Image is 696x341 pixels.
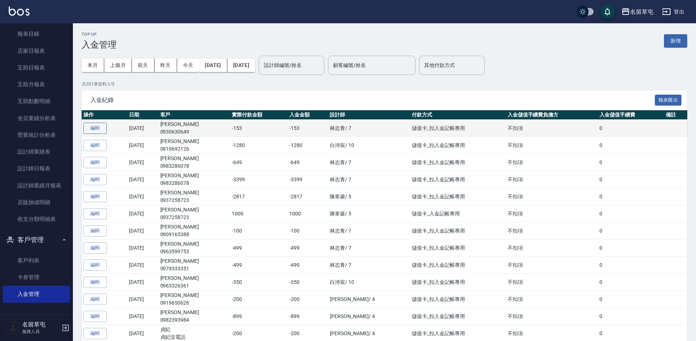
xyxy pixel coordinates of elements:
[83,157,107,168] button: 編輯
[177,59,199,72] button: 今天
[159,257,230,274] td: [PERSON_NAME]
[3,127,70,143] a: 營業統計分析表
[3,76,70,93] a: 互助月報表
[664,110,687,120] th: 備註
[83,294,107,305] button: 編輯
[199,59,227,72] button: [DATE]
[410,188,505,205] td: 儲值卡_扣入金記帳專用
[3,43,70,59] a: 店家日報表
[159,137,230,154] td: [PERSON_NAME]
[3,194,70,211] a: 店販抽成明細
[159,308,230,325] td: [PERSON_NAME]
[328,120,410,137] td: 林志青 / 7
[159,188,230,205] td: [PERSON_NAME]
[132,59,155,72] button: 前天
[506,137,598,154] td: 不扣項
[83,140,107,151] button: 編輯
[328,308,410,325] td: [PERSON_NAME] / 4
[664,34,687,48] button: 新增
[83,311,107,322] button: 編輯
[155,59,177,72] button: 昨天
[598,257,664,274] td: 0
[410,205,505,222] td: 儲值卡_入金記帳專用
[3,211,70,227] a: 收支分類明細表
[328,222,410,239] td: 林志青 / 7
[288,257,328,274] td: -499
[410,291,505,308] td: 儲值卡_扣入金記帳專用
[127,257,159,274] td: [DATE]
[288,110,328,120] th: 入金金額
[506,120,598,137] td: 不扣項
[328,257,410,274] td: 林志青 / 7
[230,120,288,137] td: -153
[83,191,107,202] button: 編輯
[160,265,228,273] p: 0979333351
[328,274,410,291] td: 白沛宸 / 10
[160,333,228,341] p: 貞妃沒電話
[160,248,228,255] p: 0963599753
[659,5,687,19] button: 登出
[127,154,159,171] td: [DATE]
[3,177,70,194] a: 設計師業績月報表
[655,96,682,103] a: 報表匯出
[230,205,288,222] td: 1000
[506,239,598,257] td: 不扣項
[506,257,598,274] td: 不扣項
[3,230,70,249] button: 客戶管理
[410,274,505,291] td: 儲值卡_扣入金記帳專用
[83,277,107,288] button: 編輯
[598,222,664,239] td: 0
[159,110,230,120] th: 客戶
[127,110,159,120] th: 日期
[3,269,70,286] a: 卡券管理
[160,197,228,204] p: 0937258723
[506,222,598,239] td: 不扣項
[159,274,230,291] td: [PERSON_NAME]
[127,120,159,137] td: [DATE]
[230,110,288,120] th: 實際付款金額
[127,291,159,308] td: [DATE]
[230,171,288,188] td: -3399
[159,171,230,188] td: [PERSON_NAME]
[328,171,410,188] td: 林志青 / 7
[104,59,132,72] button: 上個月
[288,154,328,171] td: -649
[328,205,410,222] td: 陳韋菱 / 5
[328,154,410,171] td: 林志青 / 7
[506,308,598,325] td: 不扣項
[655,95,682,106] button: 報表匯出
[127,274,159,291] td: [DATE]
[159,222,230,239] td: [PERSON_NAME]
[9,7,30,16] img: Logo
[230,257,288,274] td: -499
[328,137,410,154] td: 白沛宸 / 10
[127,308,159,325] td: [DATE]
[82,40,117,50] h3: 入金管理
[506,274,598,291] td: 不扣項
[159,154,230,171] td: [PERSON_NAME]
[3,93,70,110] a: 互助點數明細
[6,321,20,335] img: Person
[159,120,230,137] td: [PERSON_NAME]
[22,328,59,335] p: 服務人員
[230,239,288,257] td: -499
[618,4,656,19] button: 名留草屯
[230,154,288,171] td: -649
[3,110,70,127] a: 全店業績分析表
[127,137,159,154] td: [DATE]
[288,137,328,154] td: -1280
[288,222,328,239] td: -100
[506,154,598,171] td: 不扣項
[598,137,664,154] td: 0
[600,4,615,19] button: save
[159,205,230,222] td: [PERSON_NAME]
[288,291,328,308] td: -200
[160,145,228,153] p: 0919692126
[82,59,104,72] button: 本月
[159,291,230,308] td: [PERSON_NAME]
[506,205,598,222] td: 不扣項
[83,225,107,237] button: 編輯
[160,162,228,170] p: 0983286078
[598,205,664,222] td: 0
[230,308,288,325] td: -899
